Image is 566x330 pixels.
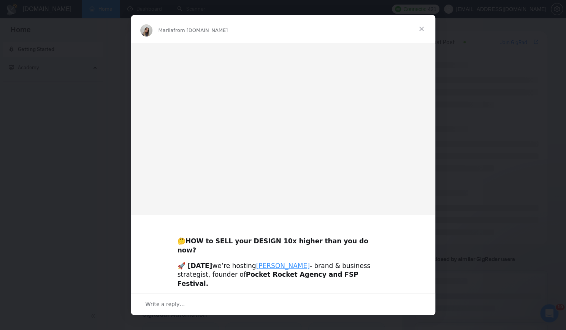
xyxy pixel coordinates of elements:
b: Pocket Rocket Agency and FSP Festival. [178,271,358,287]
div: 🤔 [178,228,389,255]
span: from [DOMAIN_NAME] [173,27,228,33]
a: [PERSON_NAME] [256,262,310,270]
span: Mariia [159,27,174,33]
b: 🚀 [DATE] [178,262,212,270]
img: Profile image for Mariia [140,24,152,36]
div: Open conversation and reply [131,293,435,315]
div: we’re hosting - brand & business strategist, founder of [178,262,389,289]
b: HOW to SELL your DESIGN 10x higher than you do now? [178,237,368,254]
span: Close [408,15,435,43]
span: Write a reply… [146,299,185,309]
